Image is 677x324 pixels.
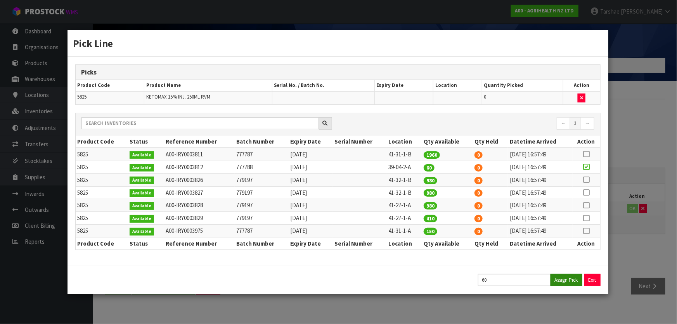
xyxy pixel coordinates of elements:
[508,135,573,148] th: Datetime Arrived
[290,189,307,196] span: [DATE]
[422,135,473,148] th: Qty Available
[164,135,234,148] th: Reference Number
[508,161,573,173] td: [DATE] 16:57:49
[551,274,582,286] button: Assign Pick
[433,80,482,91] th: Location
[130,189,154,197] span: Available
[288,237,332,249] th: Expiry Date
[235,148,289,161] td: 777787
[290,214,307,222] span: [DATE]
[474,215,483,222] span: 0
[473,135,508,148] th: Qty Held
[386,212,422,225] td: 41-27-1-A
[584,274,601,286] button: Exit
[508,148,573,161] td: [DATE] 16:57:49
[332,237,386,249] th: Serial Number
[474,189,483,197] span: 0
[508,186,573,199] td: [DATE] 16:57:49
[424,164,435,172] span: 60
[424,177,437,184] span: 980
[473,237,508,249] th: Qty Held
[128,237,164,249] th: Status
[76,80,144,91] th: Product Code
[164,237,234,249] th: Reference Number
[76,161,128,173] td: 5825
[130,177,154,184] span: Available
[474,164,483,172] span: 0
[290,163,307,171] span: [DATE]
[290,176,307,184] span: [DATE]
[235,135,289,148] th: Batch Number
[508,173,573,186] td: [DATE] 16:57:49
[474,228,483,235] span: 0
[164,225,234,237] td: A00-IRY0003975
[164,148,234,161] td: A00-IRY0003811
[130,164,154,172] span: Available
[290,151,307,158] span: [DATE]
[563,80,600,91] th: Action
[573,135,600,148] th: Action
[474,177,483,184] span: 0
[235,212,289,225] td: 779197
[386,135,422,148] th: Location
[332,135,386,148] th: Serial Number
[482,80,563,91] th: Quantity Picked
[235,186,289,199] td: 779197
[386,148,422,161] td: 41-31-1-B
[128,135,164,148] th: Status
[288,135,332,148] th: Expiry Date
[76,148,128,161] td: 5825
[424,215,437,222] span: 410
[474,202,483,210] span: 0
[164,186,234,199] td: A00-IRY0003827
[76,212,128,225] td: 5825
[422,237,473,249] th: Qty Available
[144,80,272,91] th: Product Name
[424,151,440,159] span: 1960
[235,161,289,173] td: 777788
[164,212,234,225] td: A00-IRY0003829
[474,151,483,159] span: 0
[146,94,210,100] span: KETOMAX 15% INJ. 250ML RVM
[386,161,422,173] td: 39-04-2-A
[235,237,289,249] th: Batch Number
[581,117,594,130] a: →
[484,94,487,100] span: 0
[130,151,154,159] span: Available
[478,274,551,286] input: Quantity Picked
[81,117,319,129] input: Search inventories
[76,225,128,237] td: 5825
[130,215,154,223] span: Available
[130,228,154,236] span: Available
[573,237,600,249] th: Action
[76,173,128,186] td: 5825
[290,201,307,209] span: [DATE]
[374,80,433,91] th: Expiry Date
[290,227,307,234] span: [DATE]
[76,135,128,148] th: Product Code
[81,69,594,76] h3: Picks
[164,173,234,186] td: A00-IRY0003826
[386,199,422,212] td: 41-27-1-A
[76,237,128,249] th: Product Code
[344,117,594,131] nav: Page navigation
[424,189,437,197] span: 980
[235,225,289,237] td: 777787
[508,212,573,225] td: [DATE] 16:57:49
[570,117,581,130] a: 1
[424,202,437,210] span: 980
[508,199,573,212] td: [DATE] 16:57:49
[78,94,87,100] span: 5825
[557,117,570,130] a: ←
[235,199,289,212] td: 779197
[386,186,422,199] td: 41-32-1-B
[386,237,422,249] th: Location
[130,202,154,210] span: Available
[386,173,422,186] td: 41-32-1-B
[164,161,234,173] td: A00-IRY0003812
[508,237,573,249] th: Datetime Arrived
[76,199,128,212] td: 5825
[386,225,422,237] td: 41-31-1-A
[272,80,374,91] th: Serial No. / Batch No.
[73,36,603,50] h3: Pick Line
